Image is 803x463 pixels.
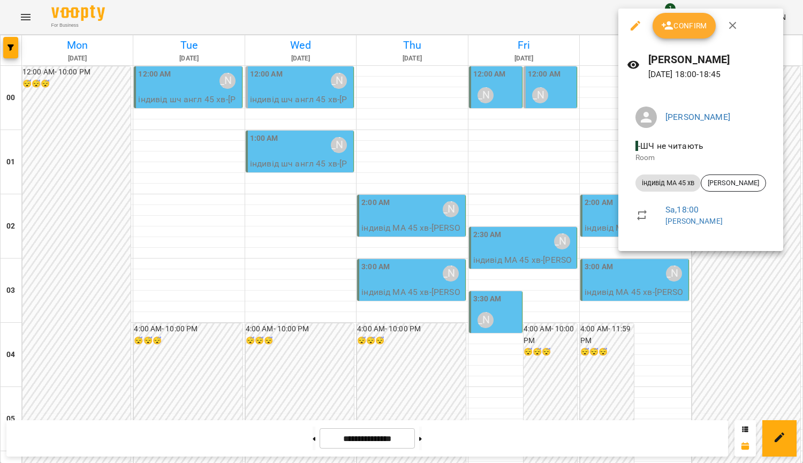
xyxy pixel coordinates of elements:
[635,141,706,151] span: - ШЧ не читають
[648,68,775,81] p: [DATE] 18:00 - 18:45
[665,112,730,122] a: [PERSON_NAME]
[635,153,766,163] p: Room
[653,13,716,39] button: Confirm
[665,217,723,225] a: [PERSON_NAME]
[648,51,775,68] h6: [PERSON_NAME]
[701,178,766,188] span: [PERSON_NAME]
[661,19,707,32] span: Confirm
[665,204,699,215] a: Sa , 18:00
[635,178,701,188] span: індивід МА 45 хв
[701,174,766,192] div: [PERSON_NAME]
